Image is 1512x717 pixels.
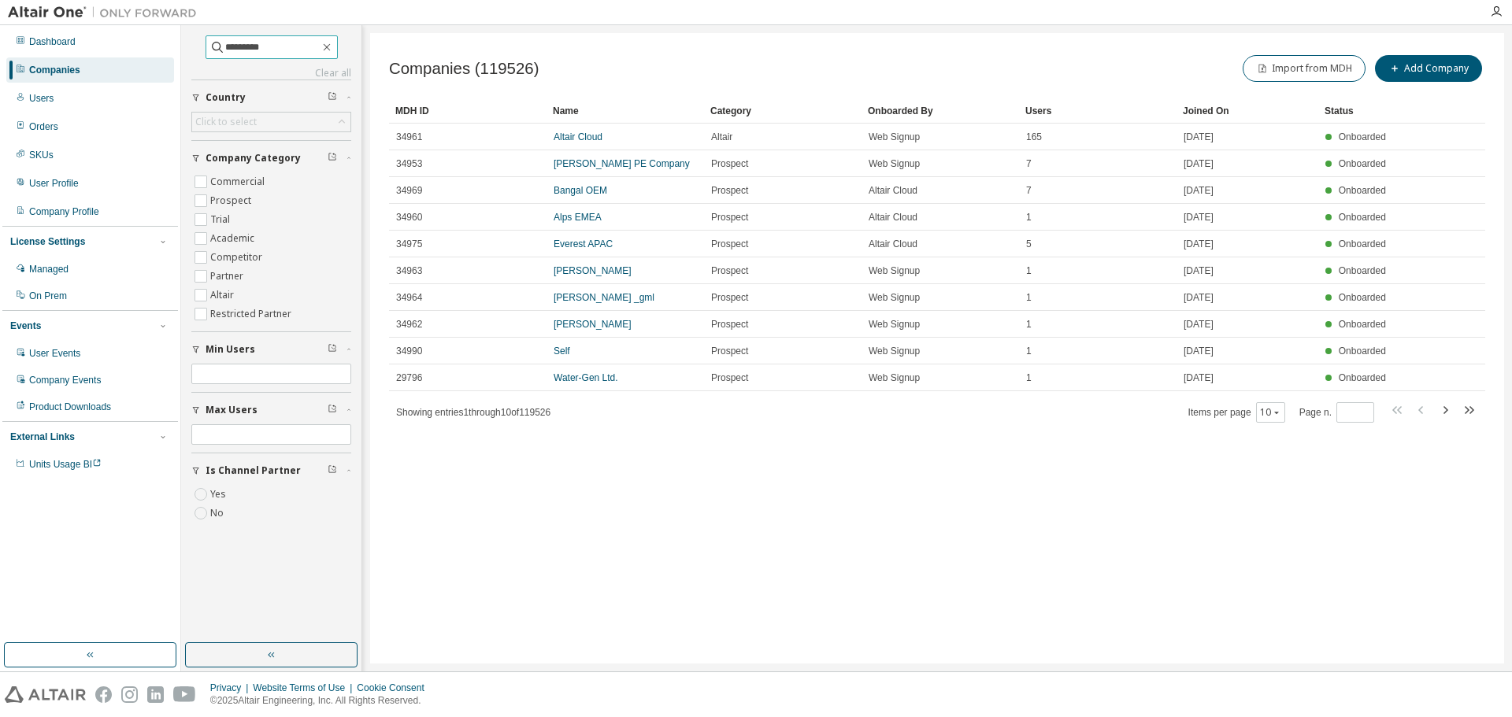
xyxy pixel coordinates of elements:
div: Category [710,98,855,124]
span: Prospect [711,238,748,250]
div: Orders [29,120,58,133]
span: Onboarded [1339,372,1386,383]
span: Onboarded [1339,131,1386,142]
div: Users [29,92,54,105]
a: [PERSON_NAME] [554,265,632,276]
span: 34990 [396,345,422,357]
span: Altair Cloud [869,238,917,250]
span: 5 [1026,238,1032,250]
span: Items per page [1188,402,1285,423]
span: 1 [1026,345,1032,357]
span: Web Signup [869,157,920,170]
span: Country [206,91,246,104]
label: Prospect [210,191,254,210]
button: Min Users [191,332,351,367]
span: Web Signup [869,264,920,277]
div: Privacy [210,682,253,694]
span: 34953 [396,157,422,170]
span: 1 [1026,318,1032,331]
label: Restricted Partner [210,305,295,323]
label: Yes [210,485,229,504]
div: Company Events [29,374,101,386]
div: Status [1325,98,1391,124]
span: Web Signup [869,345,920,357]
span: 1 [1026,371,1032,384]
img: Altair One [8,5,205,20]
div: User Profile [29,177,79,190]
span: Web Signup [869,318,920,331]
span: Prospect [711,211,748,224]
div: External Links [10,431,75,443]
label: Partner [210,267,246,286]
span: Onboarded [1339,158,1386,169]
div: Product Downloads [29,401,111,413]
a: Everest APAC [554,238,613,249]
span: Web Signup [869,371,920,384]
div: Onboarded By [868,98,1013,124]
button: Country [191,80,351,115]
div: SKUs [29,149,54,161]
button: Is Channel Partner [191,453,351,488]
span: 165 [1026,131,1042,143]
a: Altair Cloud [554,131,602,142]
div: Joined On [1183,98,1312,124]
span: Onboarded [1339,292,1386,303]
span: Onboarded [1339,212,1386,223]
div: MDH ID [395,98,540,124]
span: Clear filter [328,464,337,477]
label: No [210,504,227,523]
img: facebook.svg [95,686,112,703]
div: Users [1025,98,1170,124]
div: License Settings [10,235,85,248]
a: [PERSON_NAME] PE Company [554,158,690,169]
span: [DATE] [1184,371,1214,384]
div: User Events [29,347,80,360]
a: [PERSON_NAME] [554,319,632,330]
img: altair_logo.svg [5,686,86,703]
span: Clear filter [328,91,337,104]
label: Competitor [210,248,265,267]
span: [DATE] [1184,264,1214,277]
div: Name [553,98,698,124]
a: Self [554,346,570,357]
span: Showing entries 1 through 10 of 119526 [396,407,550,418]
label: Academic [210,229,258,248]
span: 1 [1026,211,1032,224]
span: Onboarded [1339,238,1386,249]
a: Water-Gen Ltd. [554,372,618,383]
span: Companies (119526) [389,60,539,78]
span: 29796 [396,371,422,384]
a: Alps EMEA [554,212,602,223]
span: Clear filter [328,343,337,356]
span: 34969 [396,184,422,197]
span: Prospect [711,291,748,304]
img: youtube.svg [173,686,196,703]
span: 34962 [396,318,422,331]
span: Is Channel Partner [206,464,301,477]
span: Prospect [711,345,748,357]
span: 34961 [396,131,422,143]
button: 10 [1260,406,1281,419]
span: Altair Cloud [869,211,917,224]
span: 1 [1026,264,1032,277]
span: Onboarded [1339,346,1386,357]
button: Max Users [191,393,351,427]
span: Clear filter [328,152,337,164]
span: 34975 [396,238,422,250]
span: Units Usage BI [29,459,102,470]
span: [DATE] [1184,131,1214,143]
a: [PERSON_NAME] _gml [554,292,654,303]
span: Prospect [711,318,748,331]
div: On Prem [29,290,67,302]
button: Import from MDH [1243,55,1366,82]
span: Web Signup [869,291,920,304]
label: Altair [210,286,237,305]
span: [DATE] [1184,291,1214,304]
span: Altair [711,131,732,143]
span: 34960 [396,211,422,224]
div: Click to select [195,116,257,128]
span: [DATE] [1184,211,1214,224]
div: Website Terms of Use [253,682,357,694]
span: Onboarded [1339,319,1386,330]
span: Page n. [1299,402,1374,423]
